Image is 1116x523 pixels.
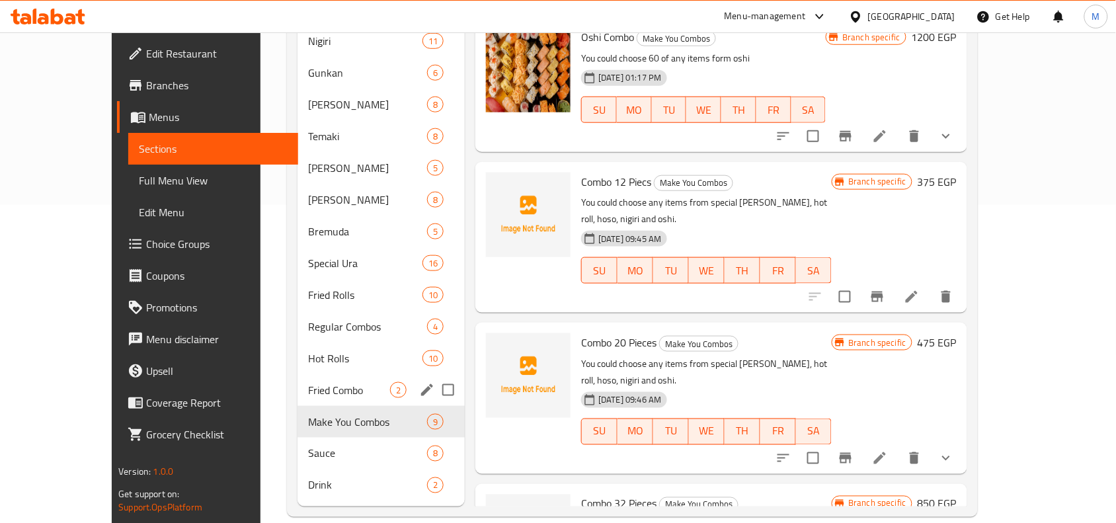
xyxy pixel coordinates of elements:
[581,356,832,389] p: You could choose any items from special [PERSON_NAME], hot roll, hoso, nigiri and oshi.
[298,438,465,469] div: Sauce8
[298,342,465,374] div: Hot Rolls10
[843,175,911,188] span: Branch specific
[298,406,465,438] div: Make You Combos9
[427,192,444,208] div: items
[587,422,612,441] span: SU
[146,77,288,93] span: Branches
[308,33,422,49] span: Nigiri
[428,162,443,175] span: 5
[799,444,827,472] span: Select to update
[938,450,954,466] svg: Show Choices
[581,97,617,123] button: SU
[768,120,799,152] button: sort-choices
[658,422,684,441] span: TU
[801,261,826,280] span: SA
[581,194,832,227] p: You could choose any items from special [PERSON_NAME], hot roll, hoso, nigiri and oshi.
[872,128,888,144] a: Edit menu item
[843,497,911,510] span: Branch specific
[146,426,288,442] span: Grocery Checklist
[427,223,444,239] div: items
[593,233,666,245] span: [DATE] 09:45 AM
[139,173,288,188] span: Full Menu View
[428,130,443,143] span: 8
[298,247,465,279] div: Special Ura16
[118,485,179,503] span: Get support on:
[428,194,443,206] span: 8
[118,499,202,516] a: Support.OpsPlatform
[308,128,427,144] span: Temaki
[618,419,653,445] button: MO
[427,65,444,81] div: items
[139,141,288,157] span: Sections
[146,268,288,284] span: Coupons
[730,261,755,280] span: TH
[486,173,571,257] img: Combo 12 Piecs
[117,419,298,450] a: Grocery Checklist
[730,422,755,441] span: TH
[654,175,733,191] div: Make You Combos
[117,323,298,355] a: Menu disclaimer
[618,257,653,284] button: MO
[428,416,443,428] span: 9
[904,289,920,305] a: Edit menu item
[117,355,298,387] a: Upsell
[581,419,618,445] button: SU
[843,337,911,349] span: Branch specific
[623,261,648,280] span: MO
[428,448,443,460] span: 8
[298,57,465,89] div: Gunkan6
[298,279,465,311] div: Fried Rolls10
[308,414,427,430] div: Make You Combos
[308,287,422,303] span: Fried Rolls
[658,261,684,280] span: TU
[768,442,799,474] button: sort-choices
[694,422,719,441] span: WE
[427,128,444,144] div: items
[117,292,298,323] a: Promotions
[830,120,861,152] button: Branch-specific-item
[799,122,827,150] span: Select to update
[657,101,682,120] span: TU
[308,382,390,398] span: Fried Combo
[128,196,298,228] a: Edit Menu
[390,382,407,398] div: items
[117,260,298,292] a: Coupons
[593,71,666,84] span: [DATE] 01:17 PM
[762,101,786,120] span: FR
[308,319,427,335] span: Regular Combos
[146,363,288,379] span: Upsell
[861,281,893,313] button: Branch-specific-item
[428,99,443,111] span: 8
[797,101,821,120] span: SA
[422,287,444,303] div: items
[653,257,689,284] button: TU
[692,101,716,120] span: WE
[587,101,612,120] span: SU
[298,311,465,342] div: Regular Combos4
[423,352,443,365] span: 10
[428,67,443,79] span: 6
[930,281,962,313] button: delete
[153,463,174,480] span: 1.0.0
[428,321,443,333] span: 4
[725,419,760,445] button: TH
[308,350,422,366] span: Hot Rolls
[686,97,721,123] button: WE
[918,495,957,513] h6: 850 EGP
[118,463,151,480] span: Version:
[659,497,738,513] div: Make You Combos
[422,33,444,49] div: items
[660,497,738,512] span: Make You Combos
[308,97,427,112] div: Hoso Maki
[422,350,444,366] div: items
[308,255,422,271] span: Special Ura
[637,30,716,46] div: Make You Combos
[139,204,288,220] span: Edit Menu
[146,236,288,252] span: Choice Groups
[308,446,427,462] div: Sauce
